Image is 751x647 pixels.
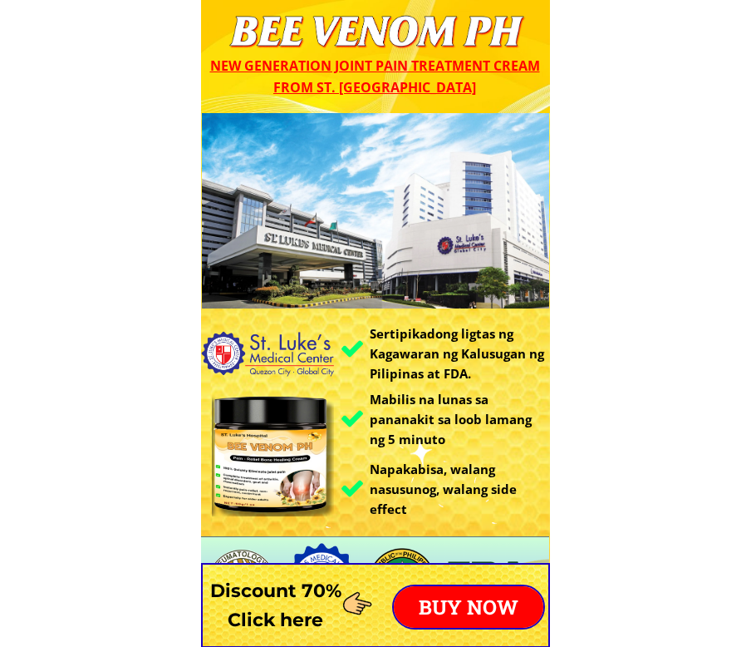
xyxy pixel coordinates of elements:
h3: Sertipikadong ligtas ng Kagawaran ng Kalusugan ng Pilipinas at FDA. [370,323,554,383]
h3: Mabilis na lunas sa pananakit sa loob lamang ng 5 minuto [370,389,546,449]
span: New generation joint pain treatment cream from St. [GEOGRAPHIC_DATA] [210,57,540,96]
h3: Discount 70% Click here [201,576,350,635]
h3: Napakabisa, walang nasusunog, walang side effect [370,459,550,519]
p: BUY NOW [394,586,543,628]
